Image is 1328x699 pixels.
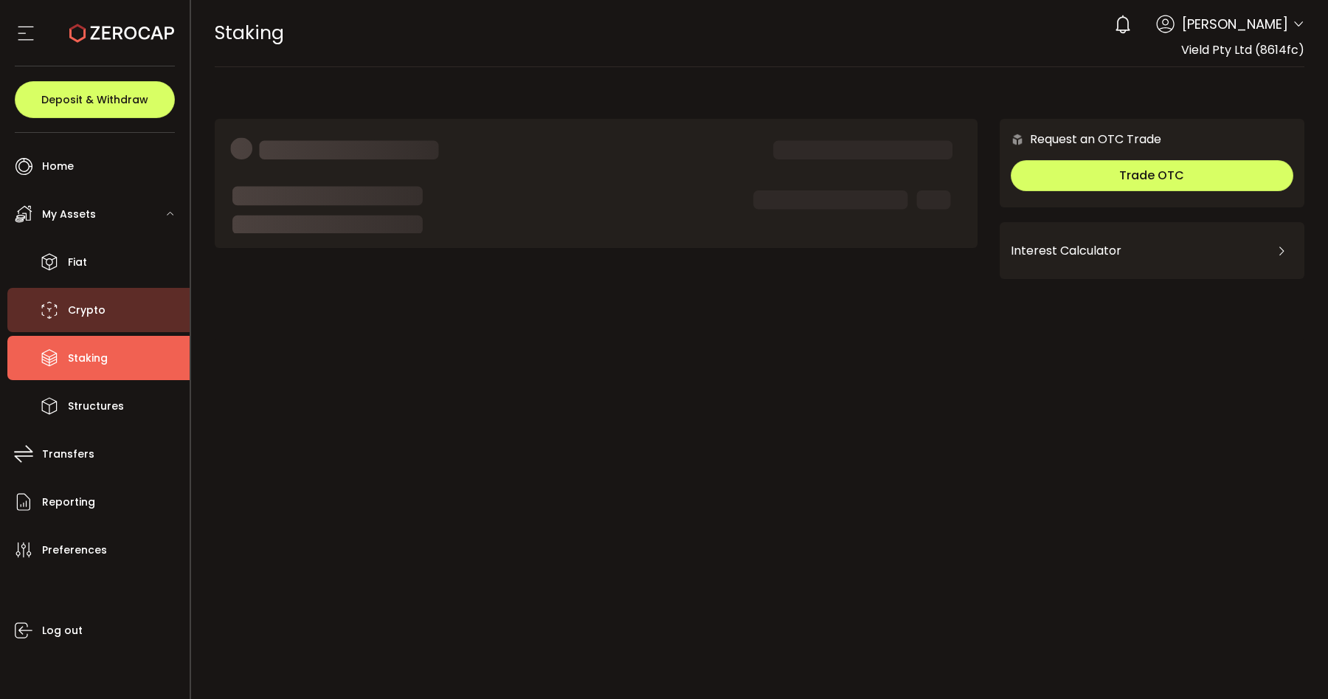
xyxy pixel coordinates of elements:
[68,348,108,369] span: Staking
[42,492,95,513] span: Reporting
[42,444,94,465] span: Transfers
[42,204,96,225] span: My Assets
[1011,233,1293,269] div: Interest Calculator
[1000,130,1161,148] div: Request an OTC Trade
[15,81,175,118] button: Deposit & Withdraw
[1011,133,1024,146] img: 6nGpN7MZ9FLuBP83NiajKbTRY4UzlzQtBKtCrLLspmCkSvCZHBKvY3NxgQaT5JnOQREvtQ257bXeeSTueZfAPizblJ+Fe8JwA...
[68,300,106,321] span: Crypto
[42,620,83,641] span: Log out
[42,540,107,561] span: Preferences
[1011,160,1293,191] button: Trade OTC
[1182,14,1288,34] span: [PERSON_NAME]
[41,94,148,105] span: Deposit & Withdraw
[68,396,124,417] span: Structures
[215,20,284,46] span: Staking
[1119,167,1184,184] span: Trade OTC
[1181,41,1304,58] span: Vield Pty Ltd (8614fc)
[68,252,87,273] span: Fiat
[42,156,74,177] span: Home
